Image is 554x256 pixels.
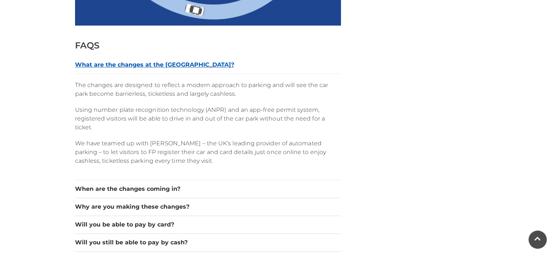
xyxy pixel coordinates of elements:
button: Why are you making these changes? [75,202,341,211]
button: What are the changes at the [GEOGRAPHIC_DATA]? [75,60,341,69]
p: The changes are designed to reflect a modern approach to parking and will see the car park become... [75,81,341,98]
button: When are the changes coming in? [75,185,341,193]
span: FAQS [75,40,100,51]
p: Using number plate recognition technology (ANPR) and an app-free permit system, registered visito... [75,106,341,132]
button: Will you still be able to pay by cash? [75,238,341,247]
button: Will you be able to pay by card? [75,220,341,229]
p: We have teamed up with [PERSON_NAME] – the UK’s leading provider of automated parking – to let vi... [75,139,341,165]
